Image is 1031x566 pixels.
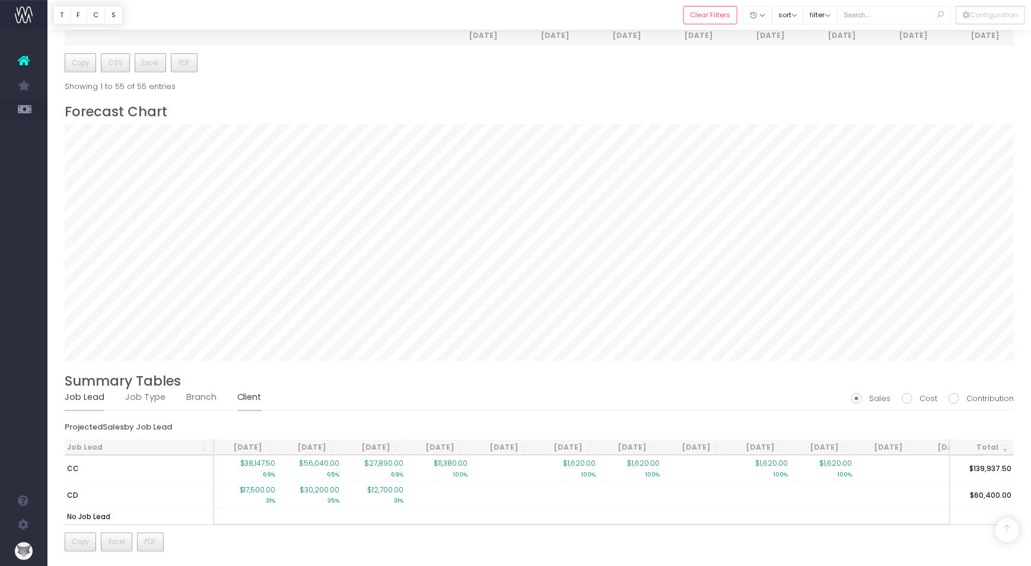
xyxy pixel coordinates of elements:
[53,6,122,24] div: Vertical button group
[65,74,176,93] div: Showing 1 to 55 of 55 entries
[67,463,79,474] span: CC
[949,440,1014,456] th: Total: activate to sort column ascending: activate to sort column ascending: activate to sort col...
[178,58,190,68] span: PDF
[394,495,404,505] small: 31%
[72,537,89,548] span: Copy
[142,58,158,68] span: Excel
[470,440,534,456] th: Jan 26: activate to sort column ascending: activate to sort column ascending: activate to sort co...
[902,393,937,405] label: Cost
[803,6,838,24] button: filter
[65,373,1014,389] h3: Summary Tables
[772,6,804,24] button: sort
[918,440,982,456] th: Aug 26: activate to sort column ascending: activate to sort column ascending: activate to sort co...
[300,485,340,495] span: $30,200.00
[240,485,276,495] span: $17,500.00
[582,469,596,478] small: 100%
[109,58,123,68] span: CSV
[774,469,788,478] small: 100%
[838,469,852,478] small: 100%
[15,542,33,560] img: images/default_profile_image.png
[949,393,1014,405] label: Contribution
[67,490,78,501] span: CD
[434,458,468,469] span: $11,380.00
[65,533,97,552] button: Copy
[70,6,87,24] button: F
[328,495,340,505] small: 35%
[582,30,641,41] span: [DATE]
[266,495,276,505] small: 31%
[67,511,110,522] span: No Job Lead
[406,440,470,456] th: Dec 25: activate to sort column ascending: activate to sort column ascending: activate to sort co...
[103,422,124,432] span: Sales
[941,30,1000,41] span: [DATE]
[725,30,785,41] span: [DATE]
[756,458,788,469] span: $1,620.00
[101,533,132,552] button: Excel
[101,53,130,72] button: CSV
[125,384,166,411] a: Job Type
[956,6,1025,24] button: Configuration
[87,6,106,24] button: C
[135,53,166,72] button: Excel
[278,440,342,456] th: Oct 25: activate to sort column ascending: activate to sort column ascending: activate to sort co...
[564,458,596,469] span: $1,620.00
[109,537,125,548] span: Excel
[654,30,713,41] span: [DATE]
[72,58,89,68] span: Copy
[646,469,660,478] small: 100%
[820,458,852,469] span: $1,620.00
[65,384,104,411] a: Job Lead
[869,30,928,41] span: [DATE]
[237,384,262,411] a: Client
[726,440,790,456] th: May 26: activate to sort column ascending: activate to sort column ascending: activate to sort co...
[837,6,951,24] input: Search...
[949,456,1014,482] td: $139,937.50
[327,469,340,478] small: 65%
[683,6,737,24] button: Clear Filters
[186,384,217,411] a: Branch
[342,440,406,456] th: Nov 25: activate to sort column ascending: activate to sort column ascending: activate to sort co...
[949,482,1014,508] td: $60,400.00
[214,440,278,456] th: Sep 25: activate to sort column ascending: activate to sort column ascending: activate to sort co...
[438,30,498,41] span: [DATE]
[534,440,598,456] th: Feb 26: activate to sort column ascending: activate to sort column ascending: activate to sort co...
[365,458,404,469] span: $27,890.00
[598,440,662,456] th: Mar 26: activate to sort column ascending: activate to sort column ascending: activate to sort co...
[454,469,468,478] small: 100%
[53,6,71,24] button: T
[854,440,918,456] th: Jul 26: activate to sort column ascending: activate to sort column ascending: activate to sort co...
[171,53,198,72] button: PDF
[662,440,726,456] th: Apr 26: activate to sort column ascending: activate to sort column ascending: activate to sort co...
[137,533,164,552] button: PDF
[300,458,340,469] span: $56,040.00
[790,440,854,456] th: Jun 26: activate to sort column ascending: activate to sort column ascending: activate to sort co...
[392,469,404,478] small: 69%
[65,440,214,456] th: Job Lead: activate to sort column ascending: activate to sort column ascending: activate to sort ...
[628,458,660,469] span: $1,620.00
[65,422,1014,432] h6: Projected by Job Lead
[851,393,890,405] label: Sales
[65,104,1014,120] h3: Forecast Chart
[144,537,156,548] span: PDF
[797,30,857,41] span: [DATE]
[368,485,404,495] span: $12,700.00
[263,469,276,478] small: 69%
[240,458,276,469] span: $38,147.50
[510,30,569,41] span: [DATE]
[956,6,1025,24] div: Vertical button group
[65,53,97,72] button: Copy
[104,6,122,24] button: S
